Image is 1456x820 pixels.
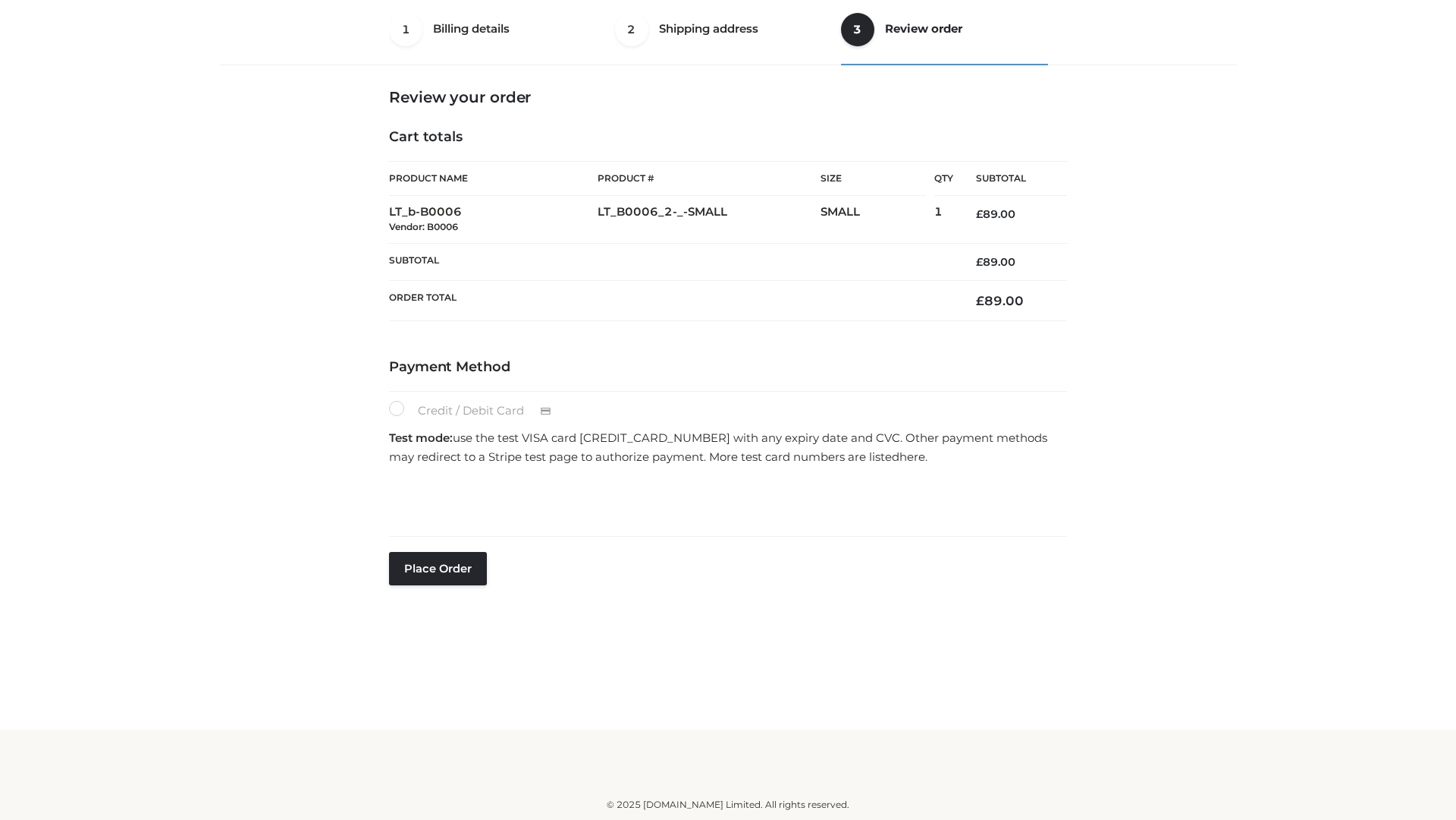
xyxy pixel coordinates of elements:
td: SMALL [821,196,934,244]
td: LT_b-B0006 [389,196,598,244]
th: Subtotal [389,243,953,280]
th: Order Total [389,281,953,321]
h4: Cart totals [389,129,1067,146]
iframe: Secure payment input frame [386,471,1064,527]
label: Credit / Debit Card [389,401,567,421]
bdi: 89.00 [976,293,1024,308]
h3: Review your order [389,88,1067,106]
h4: Payment Method [389,359,1067,376]
span: £ [976,207,983,221]
th: Product Name [389,161,598,196]
p: use the test VISA card [CREDIT_CARD_NUMBER] with any expiry date and CVC. Other payment methods m... [389,428,1067,467]
bdi: 89.00 [976,255,1015,269]
button: Place order [389,552,487,585]
span: £ [976,255,983,269]
td: 1 [934,196,953,244]
div: © 2025 [DOMAIN_NAME] Limited. All rights reserved. [225,797,1231,812]
th: Size [821,162,927,196]
th: Qty [934,161,953,196]
small: Vendor: B0006 [389,221,458,232]
a: here [899,449,925,464]
th: Product # [598,161,821,196]
img: Credit / Debit Card [532,402,560,421]
td: LT_B0006_2-_-SMALL [598,196,821,244]
th: Subtotal [953,162,1067,196]
bdi: 89.00 [976,207,1015,221]
strong: Test mode: [389,430,453,445]
span: £ [976,293,984,308]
